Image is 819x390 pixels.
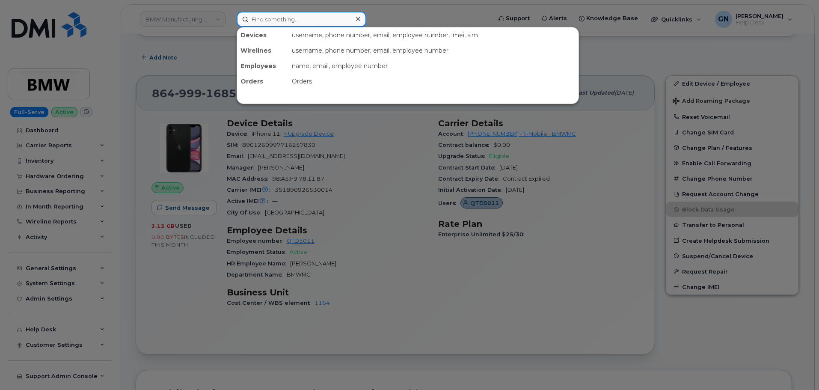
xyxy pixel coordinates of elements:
div: Orders [237,74,288,89]
div: name, email, employee number [288,58,579,74]
div: Employees [237,58,288,74]
div: Wirelines [237,43,288,58]
iframe: Messenger Launcher [782,353,813,384]
div: username, phone number, email, employee number [288,43,579,58]
input: Find something... [237,12,366,27]
div: Orders [288,74,579,89]
div: Devices [237,27,288,43]
div: username, phone number, email, employee number, imei, sim [288,27,579,43]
